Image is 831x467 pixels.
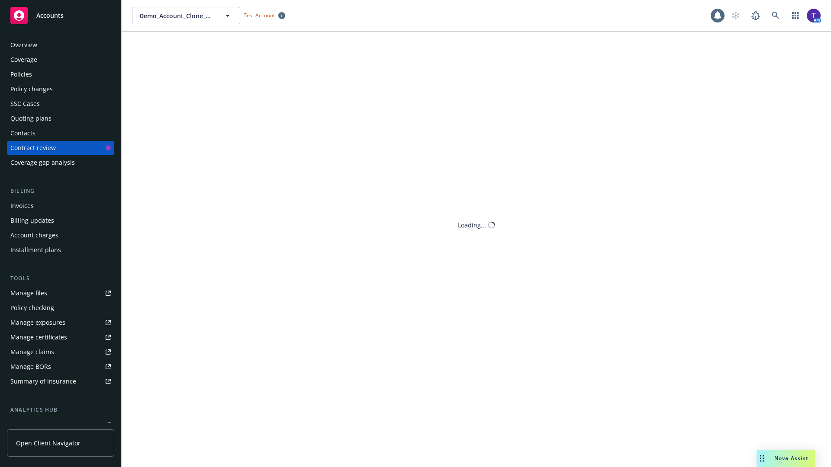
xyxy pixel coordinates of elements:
[10,418,82,432] div: Loss summary generator
[7,214,114,227] a: Billing updates
[240,11,289,20] span: Test Account
[10,82,53,96] div: Policy changes
[767,7,784,24] a: Search
[7,38,114,52] a: Overview
[244,12,275,19] span: Test Account
[10,112,52,125] div: Quoting plans
[7,141,114,155] a: Contract review
[10,316,65,329] div: Manage exposures
[7,82,114,96] a: Policy changes
[7,187,114,195] div: Billing
[10,330,67,344] div: Manage certificates
[10,374,76,388] div: Summary of insurance
[7,243,114,257] a: Installment plans
[7,286,114,300] a: Manage files
[16,438,81,448] span: Open Client Navigator
[7,97,114,111] a: SSC Cases
[7,67,114,81] a: Policies
[10,97,40,111] div: SSC Cases
[139,11,214,20] span: Demo_Account_Clone_QA_CR_Tests_Demo
[132,7,240,24] button: Demo_Account_Clone_QA_CR_Tests_Demo
[747,7,764,24] a: Report a Bug
[7,316,114,329] a: Manage exposures
[10,345,54,359] div: Manage claims
[7,345,114,359] a: Manage claims
[7,301,114,315] a: Policy checking
[10,67,32,81] div: Policies
[757,450,815,467] button: Nova Assist
[36,12,64,19] span: Accounts
[7,199,114,213] a: Invoices
[7,156,114,170] a: Coverage gap analysis
[10,199,34,213] div: Invoices
[10,286,47,300] div: Manage files
[10,38,37,52] div: Overview
[774,454,808,462] span: Nova Assist
[7,112,114,125] a: Quoting plans
[10,360,51,374] div: Manage BORs
[787,7,804,24] a: Switch app
[7,126,114,140] a: Contacts
[458,221,486,230] div: Loading...
[727,7,744,24] a: Start snowing
[7,374,114,388] a: Summary of insurance
[7,360,114,374] a: Manage BORs
[10,156,75,170] div: Coverage gap analysis
[7,53,114,67] a: Coverage
[10,243,61,257] div: Installment plans
[7,418,114,432] a: Loss summary generator
[10,141,56,155] div: Contract review
[7,3,114,28] a: Accounts
[7,330,114,344] a: Manage certificates
[10,301,54,315] div: Policy checking
[10,126,35,140] div: Contacts
[7,406,114,414] div: Analytics hub
[10,228,58,242] div: Account charges
[7,274,114,283] div: Tools
[807,9,821,22] img: photo
[10,214,54,227] div: Billing updates
[10,53,37,67] div: Coverage
[757,450,767,467] div: Drag to move
[7,228,114,242] a: Account charges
